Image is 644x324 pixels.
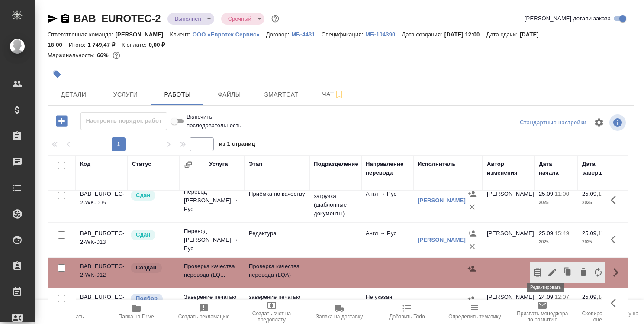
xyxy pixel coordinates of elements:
[130,190,175,201] div: Менеджер проверил работу исполнителя, передает ее на следующий этап
[539,238,573,246] p: 2025
[74,13,161,24] a: BAB_EUROTEC-2
[291,30,321,38] a: МБ-4431
[270,13,281,24] button: Доп статусы указывают на важность/срочность заказа
[69,42,87,48] p: Итого:
[582,191,598,197] p: 25.09,
[582,311,639,323] span: Скопировать ссылку на оценку заказа
[466,240,479,253] button: Удалить
[249,229,305,238] p: Редактура
[525,14,611,23] span: [PERSON_NAME] детали заказа
[555,230,569,237] p: 15:49
[322,31,365,38] p: Спецификация:
[361,288,413,319] td: Не указан
[209,160,228,168] div: Услуга
[598,294,612,300] p: 14:00
[170,31,193,38] p: Клиент:
[605,262,626,283] button: Скрыть кнопки
[180,223,245,257] td: Перевод [PERSON_NAME] → Рус
[365,30,402,38] a: МБ-104390
[249,190,305,198] p: Приёмка по качеству
[576,300,644,324] button: Скопировать ссылку на оценку заказа
[444,31,486,38] p: [DATE] 12:00
[119,314,154,320] span: Папка на Drive
[35,300,102,324] button: Пересчитать
[50,112,74,130] button: Добавить работу
[539,198,573,207] p: 2025
[238,300,305,324] button: Создать счет на предоплату
[539,230,555,237] p: 25.09,
[136,191,150,200] p: Сдан
[539,294,555,300] p: 24.09,
[136,263,157,272] p: Создан
[361,225,413,255] td: Англ → Рус
[184,160,193,169] button: Сгруппировать
[180,258,245,288] td: Проверка качества перевода (LQ...
[209,89,250,100] span: Файлы
[560,262,576,283] button: Клонировать
[111,50,122,61] button: 488.54 RUB;
[487,160,530,177] div: Автор изменения
[225,15,254,23] button: Срочный
[582,198,617,207] p: 2025
[441,300,509,324] button: Определить тематику
[539,160,573,177] div: Дата начала
[609,114,628,131] span: Посмотреть информацию
[180,288,245,319] td: Заверение печатью Не указан
[261,89,302,100] span: Smartcat
[483,225,535,255] td: [PERSON_NAME]
[116,31,170,38] p: [PERSON_NAME]
[193,31,266,38] p: ООО «Евротек Сервис»
[60,13,71,24] button: Скопировать ссылку
[448,314,501,320] span: Определить тематику
[539,191,555,197] p: 25.09,
[418,197,466,204] a: [PERSON_NAME]
[76,258,128,288] td: BAB_EUROTEC-2-WK-012
[48,65,67,84] button: Добавить тэг
[97,52,110,58] p: 66%
[306,300,373,324] button: Заявка на доставку
[312,89,354,100] span: Чат
[221,13,264,25] div: Выполнен
[172,15,203,23] button: Выполнен
[136,230,150,239] p: Сдан
[167,13,214,25] div: Выполнен
[514,311,571,323] span: Призвать менеджера по развитию
[249,293,305,301] p: заверение печатью
[582,294,598,300] p: 25.09,
[130,293,175,305] div: Можно подбирать исполнителей
[157,89,198,100] span: Работы
[483,185,535,216] td: [PERSON_NAME]
[365,31,402,38] p: МБ-104390
[466,201,479,214] button: Удалить
[314,160,358,168] div: Подразделение
[389,314,425,320] span: Добавить Todo
[87,42,122,48] p: 1 749,47 ₽
[605,229,626,250] button: Здесь прячутся важные кнопки
[132,160,151,168] div: Статус
[591,262,605,283] button: Заменить
[486,31,519,38] p: Дата сдачи:
[582,230,598,237] p: 25.09,
[136,294,158,303] p: Подбор
[48,52,97,58] p: Маржинальность:
[466,188,479,201] button: Назначить
[180,183,245,218] td: Перевод [PERSON_NAME] → Рус
[465,262,478,275] button: Назначить
[48,13,58,24] button: Скопировать ссылку для ЯМессенджера
[316,314,363,320] span: Заявка на доставку
[105,89,146,100] span: Услуги
[466,227,479,240] button: Назначить
[598,230,612,237] p: 17:00
[80,160,90,168] div: Код
[334,89,345,100] svg: Подписаться
[249,160,262,168] div: Этап
[219,139,255,151] span: из 1 страниц
[193,30,266,38] a: ООО «Евротек Сервис»
[291,31,321,38] p: МБ-4431
[309,179,361,222] td: Прямая загрузка (шаблонные документы)
[418,160,456,168] div: Исполнитель
[178,314,230,320] span: Создать рекламацию
[122,42,149,48] p: К оплате:
[589,112,609,133] span: Настроить таблицу
[76,288,128,319] td: BAB_EUROTEC-2-WK-006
